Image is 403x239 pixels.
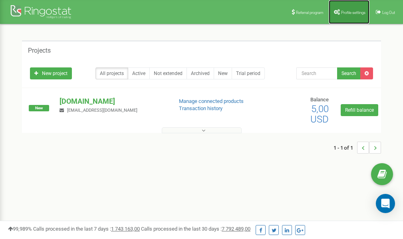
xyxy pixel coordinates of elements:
[376,194,395,213] div: Open Intercom Messenger
[296,10,324,15] span: Referral program
[33,226,140,232] span: Calls processed in the last 7 days :
[67,108,137,113] span: [EMAIL_ADDRESS][DOMAIN_NAME]
[179,105,222,111] a: Transaction history
[149,67,187,79] a: Not extended
[232,67,265,79] a: Trial period
[310,103,329,125] span: 5,00 USD
[30,67,72,79] a: New project
[341,10,365,15] span: Profile settings
[187,67,214,79] a: Archived
[214,67,232,79] a: New
[222,226,250,232] u: 7 792 489,00
[128,67,150,79] a: Active
[341,104,378,116] a: Refill balance
[95,67,128,79] a: All projects
[337,67,361,79] button: Search
[60,96,166,107] p: [DOMAIN_NAME]
[141,226,250,232] span: Calls processed in the last 30 days :
[334,134,381,162] nav: ...
[310,97,329,103] span: Balance
[111,226,140,232] u: 1 743 163,00
[296,67,337,79] input: Search
[334,142,357,154] span: 1 - 1 of 1
[179,98,244,104] a: Manage connected products
[28,47,51,54] h5: Projects
[382,10,395,15] span: Log Out
[29,105,49,111] span: New
[8,226,32,232] span: 99,989%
